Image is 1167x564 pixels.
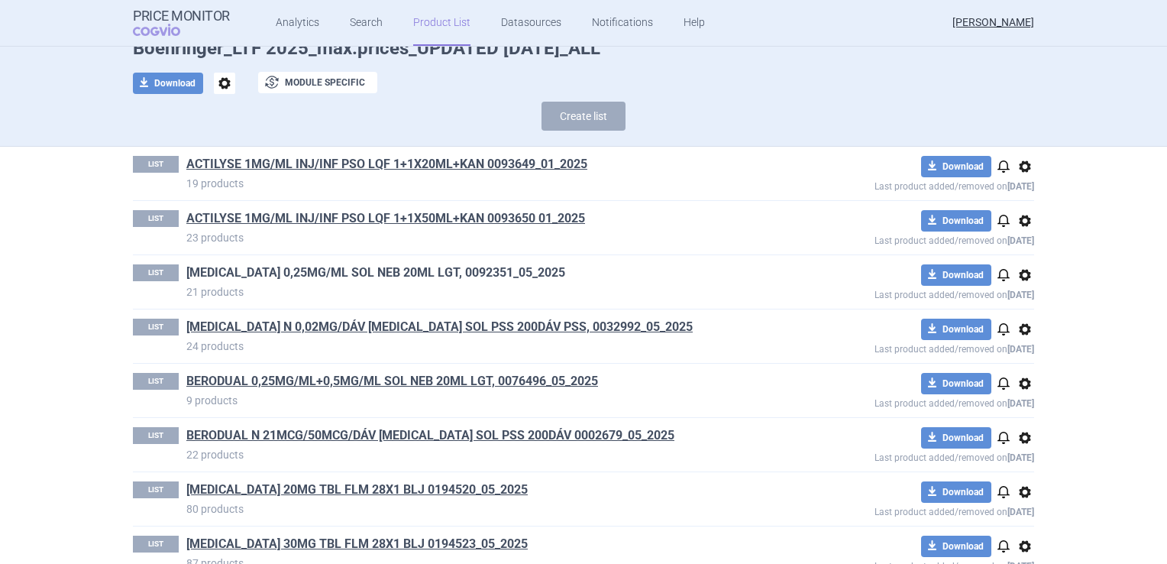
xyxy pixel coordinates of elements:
[186,176,764,191] p: 19 products
[921,210,991,232] button: Download
[186,339,764,354] p: 24 products
[186,427,764,447] h1: BERODUAL N 21MCG/50MCG/DÁV INH SOL PSS 200DÁV 0002679_05_2025
[133,264,179,281] p: LIST
[186,156,587,173] a: ACTILYSE 1MG/ML INJ/INF PSO LQF 1+1X20ML+KAN 0093649_01_2025
[1007,452,1034,463] strong: [DATE]
[186,501,764,517] p: 80 products
[764,394,1034,409] p: Last product added/removed on
[186,264,764,284] h1: ATROVENT 0,25MG/ML SOL NEB 20ML LGT, 0092351_05_2025
[921,373,991,394] button: Download
[133,24,202,36] span: COGVIO
[258,72,377,93] button: Module specific
[764,177,1034,192] p: Last product added/removed on
[186,373,764,393] h1: BERODUAL 0,25MG/ML+0,5MG/ML SOL NEB 20ML LGT, 0076496_05_2025
[764,503,1034,517] p: Last product added/removed on
[186,156,764,176] h1: ACTILYSE 1MG/ML INJ/INF PSO LQF 1+1X20ML+KAN 0093649_01_2025
[133,73,203,94] button: Download
[764,340,1034,355] p: Last product added/removed on
[186,284,764,300] p: 21 products
[133,156,179,173] p: LIST
[186,210,764,230] h1: ACTILYSE 1MG/ML INJ/INF PSO LQF 1+1X50ML+KAN 0093650 01_2025
[186,319,764,339] h1: ATROVENT N 0,02MG/DÁV INH SOL PSS 200DÁV PSS, 0032992_05_2025
[541,102,626,131] button: Create list
[186,373,598,390] a: BERODUAL 0,25MG/ML+0,5MG/ML SOL NEB 20ML LGT, 0076496_05_2025
[186,447,764,462] p: 22 products
[186,536,528,553] a: [MEDICAL_DATA] 30MG TBL FLM 28X1 BLJ 0194523_05_2025
[921,427,991,449] button: Download
[133,427,179,444] p: LIST
[186,427,674,444] a: BERODUAL N 21MCG/50MCG/DÁV [MEDICAL_DATA] SOL PSS 200DÁV 0002679_05_2025
[921,319,991,340] button: Download
[1007,181,1034,192] strong: [DATE]
[1007,507,1034,517] strong: [DATE]
[186,230,764,245] p: 23 products
[186,393,764,408] p: 9 products
[186,481,764,501] h1: GIOTRIF 20MG TBL FLM 28X1 BLJ 0194520_05_2025
[186,536,764,556] h1: GIOTRIF 30MG TBL FLM 28X1 BLJ 0194523_05_2025
[921,481,991,503] button: Download
[133,8,230,37] a: Price MonitorCOGVIO
[921,156,991,177] button: Download
[1007,290,1034,300] strong: [DATE]
[764,449,1034,463] p: Last product added/removed on
[133,8,230,24] strong: Price Monitor
[1007,235,1034,246] strong: [DATE]
[186,264,565,281] a: [MEDICAL_DATA] 0,25MG/ML SOL NEB 20ML LGT, 0092351_05_2025
[186,481,528,498] a: [MEDICAL_DATA] 20MG TBL FLM 28X1 BLJ 0194520_05_2025
[133,373,179,390] p: LIST
[133,319,179,335] p: LIST
[764,232,1034,246] p: Last product added/removed on
[133,536,179,553] p: LIST
[186,210,585,227] a: ACTILYSE 1MG/ML INJ/INF PSO LQF 1+1X50ML+KAN 0093650 01_2025
[921,536,991,557] button: Download
[133,37,1034,60] h1: Boehringer_LTF 2025_max.prices_UPDATED [DATE]_ALL
[1007,398,1034,409] strong: [DATE]
[186,319,693,335] a: [MEDICAL_DATA] N 0,02MG/DÁV [MEDICAL_DATA] SOL PSS 200DÁV PSS, 0032992_05_2025
[764,286,1034,300] p: Last product added/removed on
[921,264,991,286] button: Download
[133,481,179,498] p: LIST
[1007,344,1034,355] strong: [DATE]
[133,210,179,227] p: LIST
